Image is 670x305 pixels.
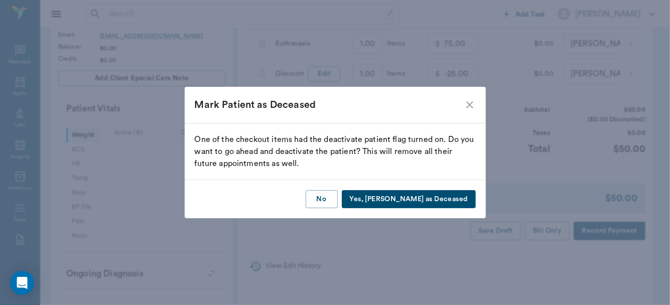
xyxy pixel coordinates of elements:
[10,271,34,295] div: Open Intercom Messenger
[342,190,476,209] button: Yes, [PERSON_NAME] as Deceased
[195,97,464,113] div: Mark Patient as Deceased
[306,190,338,209] button: No
[464,99,476,111] button: close
[195,133,476,170] div: One of the checkout items had the deactivate patient flag turned on. Do you want to go ahead and ...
